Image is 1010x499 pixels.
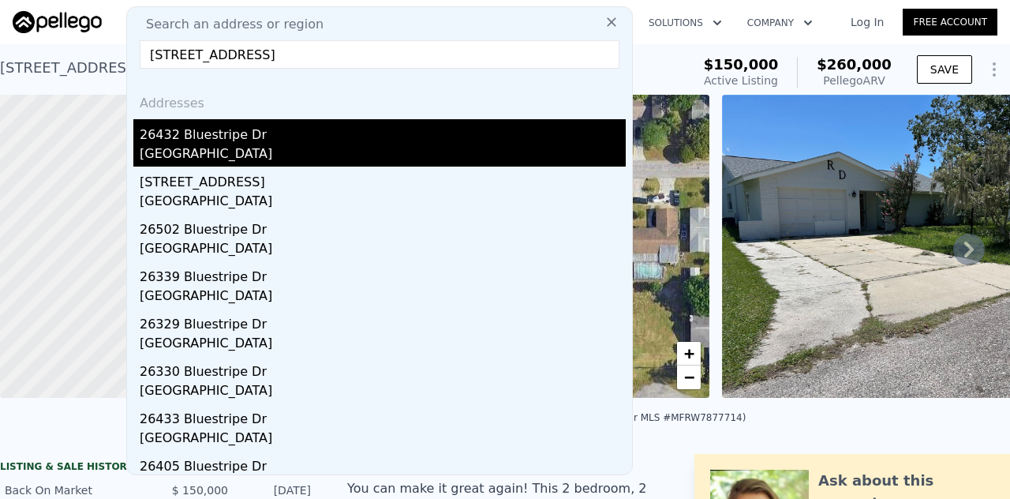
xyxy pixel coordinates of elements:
[140,144,626,167] div: [GEOGRAPHIC_DATA]
[13,11,102,33] img: Pellego
[677,366,701,389] a: Zoom out
[241,482,311,498] div: [DATE]
[140,429,626,451] div: [GEOGRAPHIC_DATA]
[817,56,892,73] span: $260,000
[140,192,626,214] div: [GEOGRAPHIC_DATA]
[636,9,735,37] button: Solutions
[704,56,779,73] span: $150,000
[832,14,903,30] a: Log In
[140,451,626,476] div: 26405 Bluestripe Dr
[684,343,694,363] span: +
[140,40,619,69] input: Enter an address, city, region, neighborhood or zip code
[172,484,228,497] span: $ 150,000
[735,9,825,37] button: Company
[903,9,997,36] a: Free Account
[140,287,626,309] div: [GEOGRAPHIC_DATA]
[140,334,626,356] div: [GEOGRAPHIC_DATA]
[5,482,145,498] div: Back On Market
[140,167,626,192] div: [STREET_ADDRESS]
[978,54,1010,85] button: Show Options
[677,342,701,366] a: Zoom in
[140,403,626,429] div: 26433 Bluestripe Dr
[704,74,778,87] span: Active Listing
[140,309,626,334] div: 26329 Bluestripe Dr
[817,73,892,88] div: Pellego ARV
[140,381,626,403] div: [GEOGRAPHIC_DATA]
[133,15,324,34] span: Search an address or region
[140,261,626,287] div: 26339 Bluestripe Dr
[684,367,694,387] span: −
[140,239,626,261] div: [GEOGRAPHIC_DATA]
[140,214,626,239] div: 26502 Bluestripe Dr
[140,356,626,381] div: 26330 Bluestripe Dr
[133,81,626,119] div: Addresses
[917,55,972,84] button: SAVE
[140,119,626,144] div: 26432 Bluestripe Dr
